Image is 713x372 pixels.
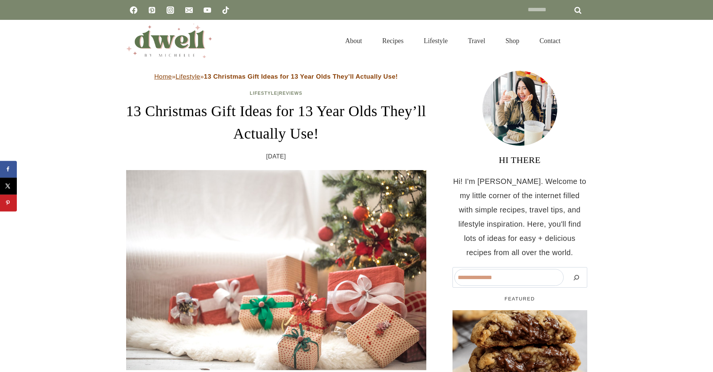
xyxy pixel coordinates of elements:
[200,3,215,18] a: YouTube
[495,28,529,54] a: Shop
[372,28,414,54] a: Recipes
[154,73,398,80] span: » »
[453,295,587,303] h5: FEATURED
[414,28,458,54] a: Lifestyle
[266,151,286,162] time: [DATE]
[126,3,141,18] a: Facebook
[335,28,570,54] nav: Primary Navigation
[176,73,200,80] a: Lifestyle
[154,73,172,80] a: Home
[458,28,495,54] a: Travel
[126,100,426,145] h1: 13 Christmas Gift Ideas for 13 Year Olds They’ll Actually Use!
[250,91,302,96] span: |
[163,3,178,18] a: Instagram
[144,3,159,18] a: Pinterest
[453,153,587,167] h3: HI THERE
[250,91,277,96] a: Lifestyle
[182,3,196,18] a: Email
[218,3,233,18] a: TikTok
[335,28,372,54] a: About
[567,269,585,286] button: Search
[279,91,302,96] a: Reviews
[204,73,398,80] strong: 13 Christmas Gift Ideas for 13 Year Olds They’ll Actually Use!
[126,24,212,58] img: DWELL by michelle
[126,170,426,371] img: Christmas Gift Ideas for 13 year olds
[575,34,587,47] button: View Search Form
[453,174,587,260] p: Hi! I'm [PERSON_NAME]. Welcome to my little corner of the internet filled with simple recipes, tr...
[530,28,571,54] a: Contact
